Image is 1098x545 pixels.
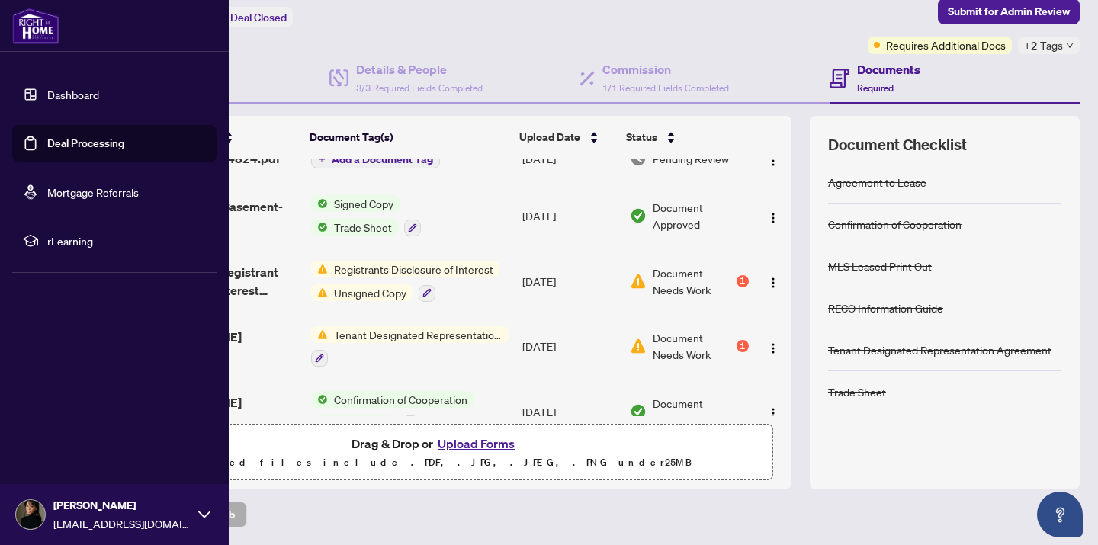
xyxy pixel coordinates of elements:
span: Required [857,82,894,94]
span: Status [626,129,657,146]
div: Agreement to Lease [828,174,926,191]
button: Logo [761,334,785,358]
img: Status Icon [311,415,328,431]
th: Status [620,116,750,159]
a: Dashboard [47,88,99,101]
h4: Commission [602,60,729,79]
img: Document Status [630,150,647,167]
button: Logo [761,204,785,228]
button: Status IconConfirmation of CooperationStatus IconSchedule(s) [311,391,474,432]
span: Drag & Drop or [352,434,519,454]
h4: Documents [857,60,920,79]
span: [PERSON_NAME] [53,497,191,514]
span: +2 Tags [1024,37,1063,54]
div: RECO Information Guide [828,300,943,316]
button: Upload Forms [433,434,519,454]
th: Upload Date [513,116,620,159]
img: Status Icon [311,326,328,343]
p: Supported files include .PDF, .JPG, .JPEG, .PNG under 25 MB [108,454,763,472]
span: Tenant Designated Representation Agreement [328,326,509,343]
button: Logo [761,399,785,424]
img: Status Icon [311,284,328,301]
td: [DATE] [516,314,624,380]
span: Pending Review [653,150,729,167]
button: Logo [761,269,785,293]
span: Unsigned Copy [328,284,413,301]
span: Document Approved [653,395,748,428]
img: Profile Icon [16,500,45,529]
a: Deal Processing [47,136,124,150]
img: Logo [767,155,779,167]
div: Status: [189,7,293,27]
span: Signed Copy [328,195,400,212]
th: Document Tag(s) [303,116,513,159]
span: plus [318,155,326,163]
span: Trade Sheet [328,219,398,236]
img: Logo [767,212,779,224]
button: Open asap [1037,492,1083,537]
img: Status Icon [311,261,328,277]
img: Status Icon [311,391,328,408]
h4: Details & People [356,60,483,79]
span: 3/3 Required Fields Completed [356,82,483,94]
button: Add a Document Tag [311,150,440,168]
button: Status IconRegistrants Disclosure of InterestStatus IconUnsigned Copy [311,261,499,302]
img: Status Icon [311,195,328,212]
td: [DATE] [516,379,624,444]
img: logo [12,8,59,44]
button: Logo [761,146,785,171]
span: down [1066,42,1074,50]
div: 1 [737,340,749,352]
img: Logo [767,407,779,419]
span: Document Needs Work [653,329,733,363]
a: Mortgage Referrals [47,185,139,199]
div: MLS Leased Print Out [828,258,932,274]
img: Document Status [630,207,647,224]
span: Registrants Disclosure of Interest [328,261,499,277]
button: Status IconSigned CopyStatus IconTrade Sheet [311,195,421,236]
td: [DATE] [516,248,624,314]
span: Upload Date [519,129,580,146]
button: Status IconTenant Designated Representation Agreement [311,326,509,367]
div: Confirmation of Cooperation [828,216,962,232]
span: Drag & Drop orUpload FormsSupported files include .PDF, .JPG, .JPEG, .PNG under25MB [98,425,772,481]
span: 1/1 Required Fields Completed [602,82,729,94]
span: Confirmation of Cooperation [328,391,474,408]
div: Trade Sheet [828,383,886,400]
button: Add a Document Tag [311,149,440,169]
span: Document Checklist [828,134,967,155]
span: Add a Document Tag [332,154,433,165]
img: Document Status [630,403,647,420]
span: Document Approved [653,199,748,232]
img: Logo [767,277,779,289]
div: Tenant Designated Representation Agreement [828,341,1051,358]
img: Status Icon [311,219,328,236]
span: Requires Additional Docs [886,37,1006,53]
div: 1 [737,275,749,287]
img: Document Status [630,273,647,290]
td: [DATE] [516,183,624,248]
img: Logo [767,342,779,354]
img: Document Status [630,338,647,354]
td: [DATE] [516,134,624,183]
span: [EMAIL_ADDRESS][DOMAIN_NAME] [53,515,191,532]
span: Document Needs Work [653,264,733,298]
span: Deal Closed [230,11,287,24]
span: Schedule(s) [328,415,396,431]
span: rLearning [47,232,206,249]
